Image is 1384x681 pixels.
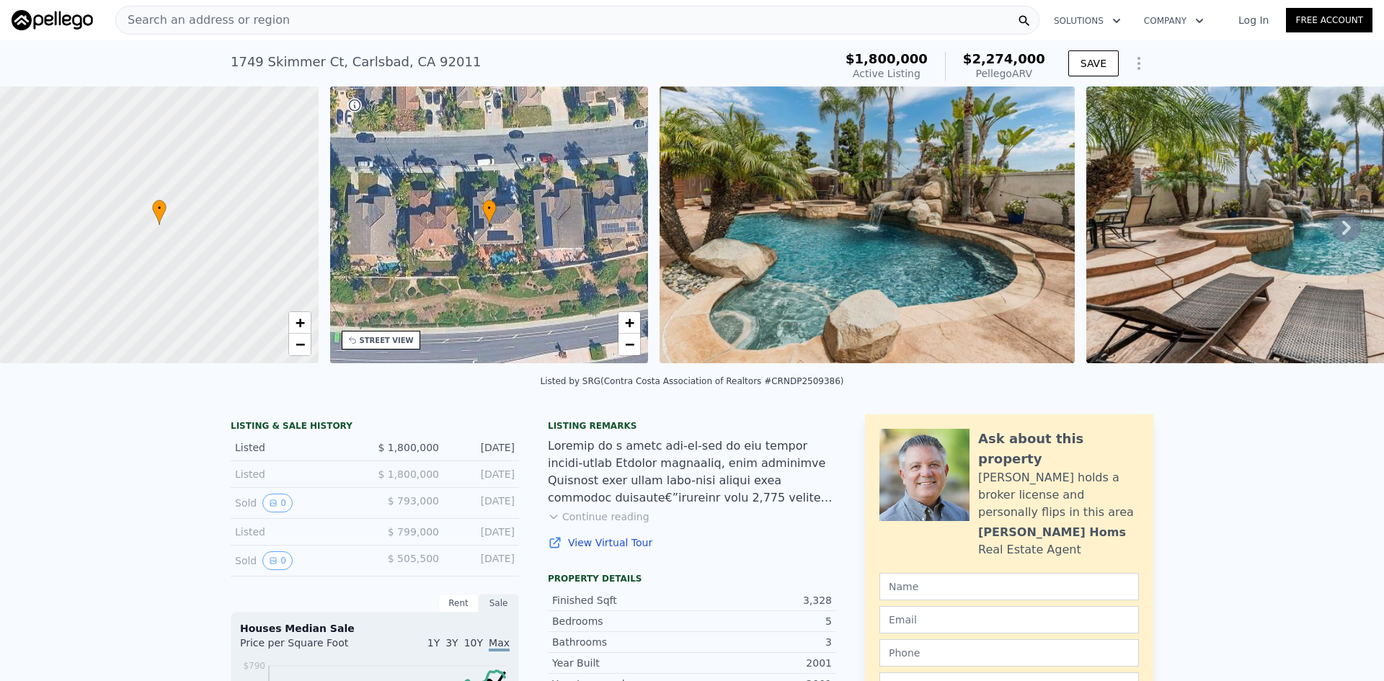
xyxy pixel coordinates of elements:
span: $ 793,000 [388,495,439,507]
div: Sale [479,594,519,613]
span: 1Y [427,637,440,649]
div: [DATE] [451,525,515,539]
div: Bedrooms [552,614,692,628]
input: Name [879,573,1139,600]
span: Max [489,637,510,651]
div: Loremip do s ametc adi-el-sed do eiu tempor incidi-utlab Etdolor magnaaliq, enim adminimve Quisno... [548,437,836,507]
tspan: $790 [243,661,265,671]
button: SAVE [1068,50,1119,76]
div: • [482,200,497,225]
button: View historical data [262,551,293,570]
div: 3 [692,635,832,649]
div: Real Estate Agent [978,541,1081,558]
button: Continue reading [548,509,649,524]
img: Sale: 169796995 Parcel: 23022923 [660,86,1075,363]
div: Sold [235,551,363,570]
div: Year Built [552,656,692,670]
div: [DATE] [451,494,515,512]
span: + [625,313,634,331]
input: Email [879,606,1139,633]
a: Log In [1221,13,1286,27]
button: Company [1132,8,1215,34]
button: Solutions [1042,8,1132,34]
a: Zoom in [289,312,311,334]
div: Rent [438,594,479,613]
div: • [152,200,167,225]
a: Zoom out [618,334,640,355]
div: Ask about this property [978,429,1139,469]
div: 3,328 [692,593,832,607]
div: Listing remarks [548,420,836,432]
span: $ 505,500 [388,553,439,564]
span: Search an address or region [116,12,290,29]
span: 3Y [445,637,458,649]
span: $1,800,000 [846,51,928,66]
div: [DATE] [451,440,515,455]
div: Price per Square Foot [240,636,375,659]
div: Listed by SRG (Contra Costa Association of Realtors #CRNDP2509386) [540,376,843,386]
span: • [152,202,167,215]
div: 1749 Skimmer Ct , Carlsbad , CA 92011 [231,52,481,72]
div: Listed [235,440,363,455]
span: $ 799,000 [388,526,439,538]
div: 2001 [692,656,832,670]
div: Bathrooms [552,635,692,649]
span: $ 1,800,000 [378,442,439,453]
div: LISTING & SALE HISTORY [231,420,519,435]
a: Zoom out [289,334,311,355]
a: View Virtual Tour [548,535,836,550]
span: • [482,202,497,215]
div: [PERSON_NAME] holds a broker license and personally flips in this area [978,469,1139,521]
a: Zoom in [618,312,640,334]
div: [PERSON_NAME] Homs [978,524,1126,541]
div: [DATE] [451,551,515,570]
div: Finished Sqft [552,593,692,607]
span: 10Y [464,637,483,649]
span: − [295,335,304,353]
div: Property details [548,573,836,584]
div: Houses Median Sale [240,621,510,636]
span: − [625,335,634,353]
span: Active Listing [853,68,921,79]
input: Phone [879,639,1139,667]
span: + [295,313,304,331]
div: Pellego ARV [963,66,1045,81]
span: $ 1,800,000 [378,468,439,480]
span: $2,274,000 [963,51,1045,66]
div: [DATE] [451,467,515,481]
div: Listed [235,467,363,481]
img: Pellego [12,10,93,30]
div: Sold [235,494,363,512]
button: Show Options [1124,49,1153,78]
a: Free Account [1286,8,1372,32]
button: View historical data [262,494,293,512]
div: 5 [692,614,832,628]
div: Listed [235,525,363,539]
div: STREET VIEW [360,335,414,346]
